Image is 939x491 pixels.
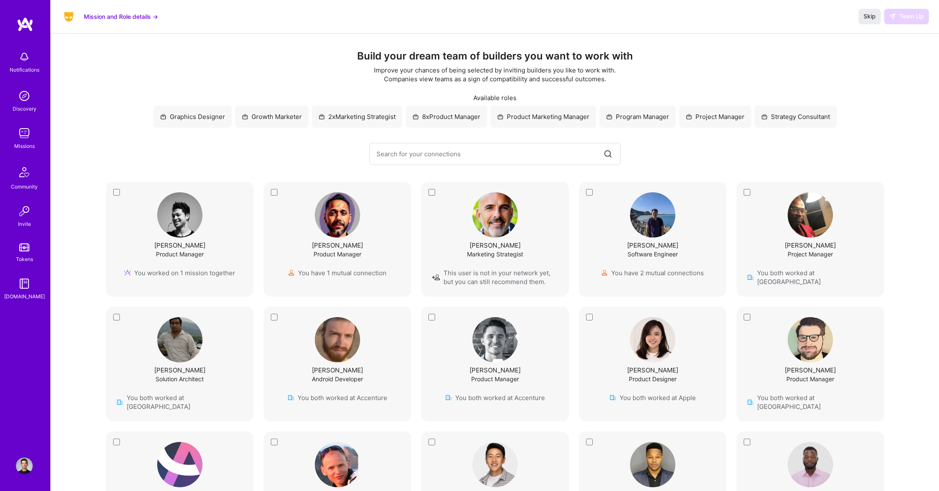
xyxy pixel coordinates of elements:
div: Product Manager [156,250,204,258]
div: This user is not in your network yet, but you can still recommend them. [432,269,558,286]
img: company icon [445,394,452,401]
div: [PERSON_NAME] [312,366,363,375]
h3: Build your dream team of builders you want to work with [67,50,922,62]
div: [PERSON_NAME] [154,241,205,250]
img: company icon [610,394,616,401]
div: You worked on 1 mission together [124,269,235,277]
div: Product Manager [314,250,361,258]
div: Community [11,182,38,191]
div: Tokens [16,255,33,264]
img: User Avatar [157,317,202,362]
div: You have 1 mutual connection [288,269,386,277]
div: [PERSON_NAME] [785,366,836,375]
img: User Avatar [788,192,833,238]
div: [PERSON_NAME] [154,366,205,375]
i: icon SuitcaseGray [606,114,612,120]
div: [PERSON_NAME] [627,241,678,250]
div: Invite [18,220,31,228]
img: logo [17,17,34,32]
div: 8x Product Manager [406,106,487,128]
a: User Avatar [630,192,675,238]
div: [PERSON_NAME] [469,241,521,250]
img: User Avatar [16,457,33,474]
div: You both worked at [GEOGRAPHIC_DATA] [747,269,874,286]
img: User Avatar [788,442,833,487]
img: User Avatar [472,192,518,238]
div: 2x Marketing Strategist [312,106,402,128]
div: You both worked at [GEOGRAPHIC_DATA] [747,393,874,411]
div: Product Marketing Manager [490,106,596,128]
img: Company Logo [60,10,77,23]
img: User Avatar [472,317,518,362]
div: Notifications [10,65,39,74]
div: [PERSON_NAME] [627,366,678,375]
div: [PERSON_NAME] [312,241,363,250]
img: User Avatar [315,442,360,487]
img: default icon [432,274,440,281]
button: Mission and Role details → [84,12,158,21]
div: Program Manager [599,106,676,128]
img: User Avatar [157,192,202,238]
img: teamwork [16,125,33,142]
img: guide book [16,275,33,292]
img: company icon [117,399,123,406]
i: icon SuitcaseGray [761,114,768,120]
div: Improve your chances of being selected by inviting builders you like to work with. Companies view... [370,66,620,83]
img: User Avatar [630,317,675,362]
a: User Avatar [14,457,35,474]
img: User Avatar [157,442,202,487]
div: Growth Marketer [235,106,309,128]
i: icon SuitcaseGray [160,114,166,120]
div: [DOMAIN_NAME] [4,292,45,301]
i: icon SuitcaseGray [497,114,503,120]
img: company icon [747,399,754,406]
img: User Avatar [315,192,360,238]
div: You both worked at Accenture [445,393,545,402]
img: tokens [19,243,29,251]
div: Missions [14,142,35,150]
div: [PERSON_NAME] [469,366,521,375]
span: Skip [864,12,876,21]
i: icon SearchGrey [602,148,614,160]
div: You have 2 mutual connections [601,269,704,277]
img: mutualConnections icon [601,269,608,276]
div: Discovery [13,104,36,113]
i: icon SuitcaseGray [319,114,325,120]
img: Community [14,162,34,182]
div: Solution Architect [156,375,204,383]
img: User Avatar [315,317,360,362]
div: Product Manager [786,375,834,383]
div: Android Developer [312,375,363,383]
div: You both worked at Accenture [288,393,387,402]
img: company icon [747,274,754,281]
div: Available roles [67,93,922,102]
button: Skip [859,9,881,24]
div: Product Designer [629,375,677,383]
img: discovery [16,88,33,104]
i: icon SuitcaseGray [412,114,419,120]
img: User Avatar [472,442,518,487]
div: Strategy Consultant [755,106,837,128]
div: Software Engineer [628,250,678,258]
div: Project Manager [788,250,833,258]
div: You both worked at Apple [610,393,696,402]
img: mission icon [124,269,131,276]
div: [PERSON_NAME] [785,241,836,250]
img: User Avatar [788,317,833,362]
i: icon SuitcaseGray [686,114,692,120]
img: Invite [16,203,33,220]
input: Search for your connections [376,143,602,165]
img: User Avatar [630,442,675,487]
div: Graphics Designer [153,106,232,128]
img: bell [16,49,33,65]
